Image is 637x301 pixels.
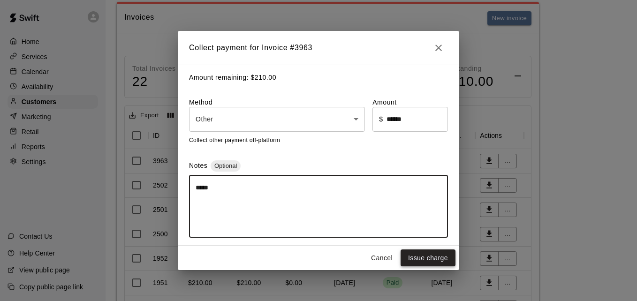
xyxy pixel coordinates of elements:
[189,98,365,107] label: Method
[189,162,207,169] label: Notes
[211,162,241,169] span: Optional
[189,107,365,132] div: Other
[189,73,448,83] p: Amount remaining: $ 210.00
[401,249,455,267] button: Issue charge
[178,31,459,65] h2: Collect payment for Invoice # 3963
[429,38,448,57] button: Close
[367,249,397,267] button: Cancel
[372,98,448,107] label: Amount
[379,114,383,124] p: $
[189,137,280,143] span: Collect other payment off-platform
